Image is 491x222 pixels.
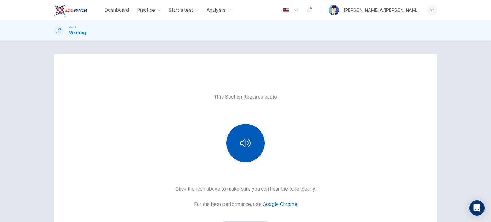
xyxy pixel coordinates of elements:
[263,201,297,207] a: Google Chrome
[214,93,277,101] h6: This Section Requires audio
[329,5,339,15] img: Profile picture
[136,6,155,14] span: Practice
[69,25,76,29] span: CEFR
[102,4,131,16] button: Dashboard
[69,29,86,37] h1: Writing
[204,4,234,16] button: Analysis
[54,4,102,17] a: EduSynch logo
[175,185,316,193] h6: Click the icon above to make sure you can hear the tone clearly.
[105,6,129,14] span: Dashboard
[168,6,193,14] span: Start a test
[344,6,419,14] div: [PERSON_NAME] A/[PERSON_NAME]
[166,4,201,16] button: Start a test
[469,200,485,216] div: Open Intercom Messenger
[194,201,297,208] h6: For the best performance, use
[54,4,87,17] img: EduSynch logo
[134,4,163,16] button: Practice
[282,8,290,13] img: en
[207,6,226,14] span: Analysis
